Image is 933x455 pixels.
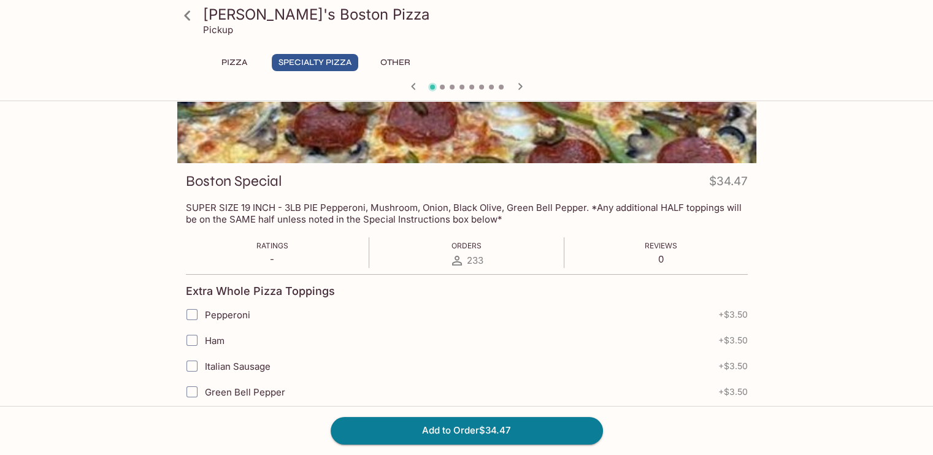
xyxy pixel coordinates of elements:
span: Reviews [645,241,677,250]
p: 0 [645,253,677,265]
p: SUPER SIZE 19 INCH - 3LB PIE Pepperoni, Mushroom, Onion, Black Olive, Green Bell Pepper. *Any add... [186,202,748,225]
div: Boston Special [177,1,756,163]
span: + $3.50 [718,310,748,319]
h4: Extra Whole Pizza Toppings [186,285,335,298]
span: Green Bell Pepper [205,386,285,398]
span: 233 [467,254,483,266]
span: + $3.50 [718,335,748,345]
span: Italian Sausage [205,361,271,372]
h3: [PERSON_NAME]'s Boston Pizza [203,5,751,24]
span: + $3.50 [718,361,748,371]
button: Add to Order$34.47 [331,417,603,444]
span: Pepperoni [205,309,250,321]
p: - [256,253,288,265]
button: Specialty Pizza [272,54,358,71]
span: Ratings [256,241,288,250]
span: + $3.50 [718,387,748,397]
button: Pizza [207,54,262,71]
button: Other [368,54,423,71]
h4: $34.47 [709,172,748,196]
span: Orders [451,241,482,250]
span: Ham [205,335,225,346]
h3: Boston Special [186,172,282,191]
p: Pickup [203,24,233,36]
